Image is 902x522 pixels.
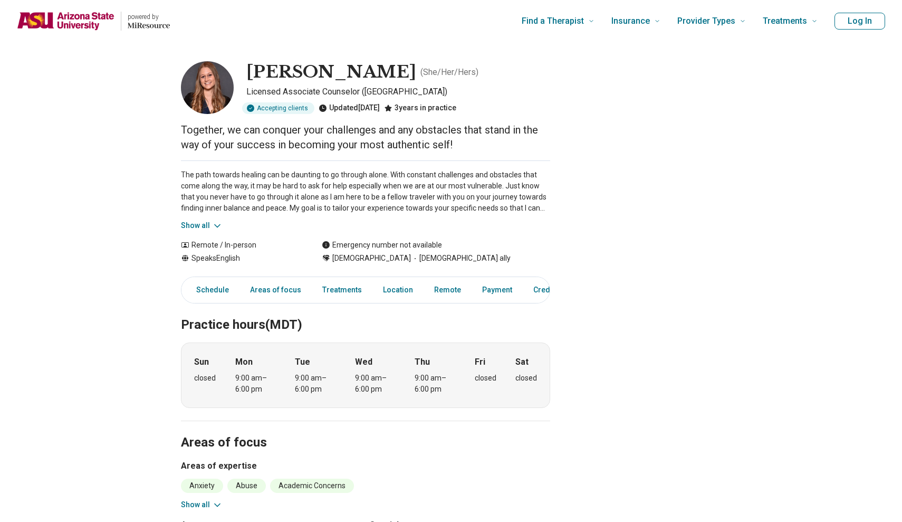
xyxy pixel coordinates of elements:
[420,66,478,79] p: ( She/Her/Hers )
[194,373,216,384] div: closed
[181,169,550,214] p: The path towards healing can be daunting to go through alone. With constant challenges and obstac...
[181,253,301,264] div: Speaks English
[181,460,550,472] h3: Areas of expertise
[181,61,234,114] img: Jessica Dawson, Licensed Associate Counselor (LAC)
[181,499,223,510] button: Show all
[242,102,314,114] div: Accepting clients
[476,279,519,301] a: Payment
[522,14,584,29] span: Find a Therapist
[194,356,209,368] strong: Sun
[181,343,550,408] div: When does the program meet?
[428,279,467,301] a: Remote
[246,86,550,98] p: Licensed Associate Counselor ([GEOGRAPHIC_DATA])
[316,279,368,301] a: Treatments
[415,356,430,368] strong: Thu
[377,279,419,301] a: Location
[270,479,354,493] li: Academic Concerns
[181,479,223,493] li: Anxiety
[128,13,170,21] p: powered by
[763,14,807,29] span: Treatments
[181,291,550,334] h2: Practice hours (MDT)
[355,356,372,368] strong: Wed
[17,4,170,38] a: Home page
[181,240,301,251] div: Remote / In-person
[384,102,456,114] div: 3 years in practice
[181,220,223,231] button: Show all
[246,61,416,83] h1: [PERSON_NAME]
[235,373,276,395] div: 9:00 am – 6:00 pm
[834,13,885,30] button: Log In
[355,373,396,395] div: 9:00 am – 6:00 pm
[244,279,308,301] a: Areas of focus
[475,356,485,368] strong: Fri
[677,14,735,29] span: Provider Types
[184,279,235,301] a: Schedule
[611,14,650,29] span: Insurance
[181,122,550,152] p: Together, we can conquer your challenges and any obstacles that stand in the way of your success ...
[411,253,511,264] span: [DEMOGRAPHIC_DATA] ally
[527,279,580,301] a: Credentials
[322,240,442,251] div: Emergency number not available
[515,356,529,368] strong: Sat
[475,373,496,384] div: closed
[235,356,253,368] strong: Mon
[227,479,266,493] li: Abuse
[295,373,335,395] div: 9:00 am – 6:00 pm
[181,409,550,452] h2: Areas of focus
[415,373,455,395] div: 9:00 am – 6:00 pm
[515,373,537,384] div: closed
[295,356,310,368] strong: Tue
[319,102,380,114] div: Updated [DATE]
[332,253,411,264] span: [DEMOGRAPHIC_DATA]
